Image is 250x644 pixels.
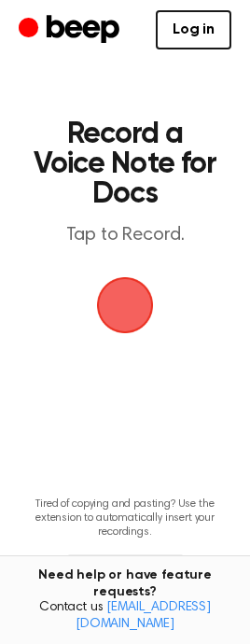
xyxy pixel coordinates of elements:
[11,600,239,633] span: Contact us
[34,119,216,209] h1: Record a Voice Note for Docs
[156,10,231,49] a: Log in
[15,497,235,539] p: Tired of copying and pasting? Use the extension to automatically insert your recordings.
[76,601,211,631] a: [EMAIL_ADDRESS][DOMAIN_NAME]
[97,277,153,333] button: Beep Logo
[19,12,124,49] a: Beep
[34,224,216,247] p: Tap to Record.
